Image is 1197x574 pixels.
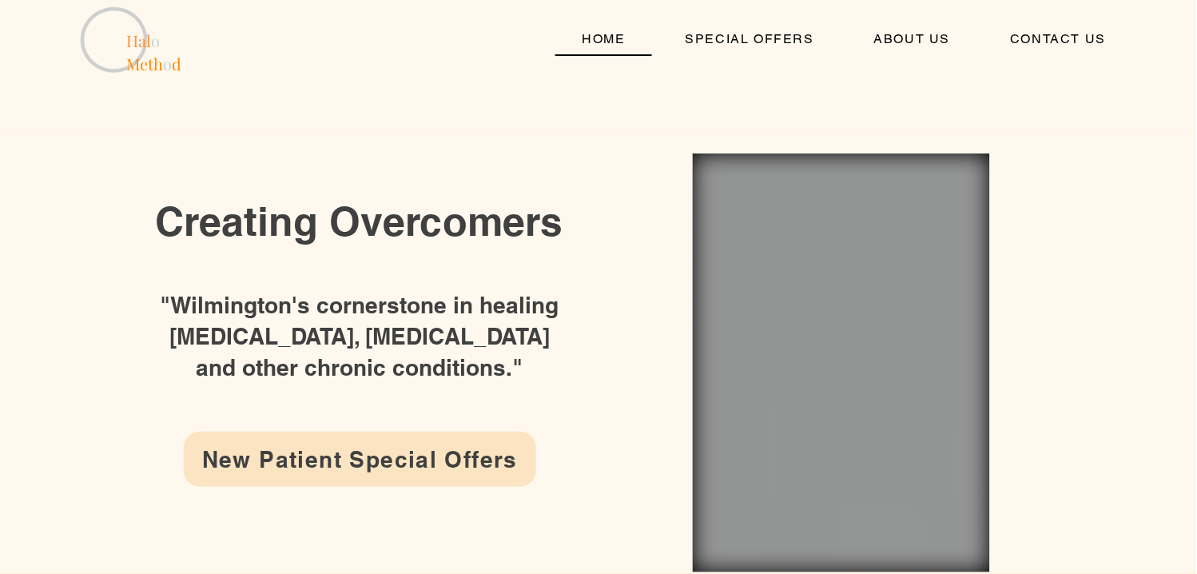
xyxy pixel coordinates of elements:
span: ABOUT US [874,31,951,46]
span: Creating Overcomers [155,197,563,245]
a: ABOUT US [848,23,978,56]
span: New Patient Special Offers [202,446,518,472]
nav: Site [555,23,1133,56]
span: CONTACT US [1011,31,1107,46]
a: SPECIAL OFFERS [658,23,841,56]
span: Meth [126,53,163,74]
span: HOME [582,31,625,46]
a: CONTACT US [984,23,1133,56]
span: o [163,53,172,74]
a: New Patient Special Offers [184,432,536,487]
a: HOME [555,23,652,56]
span: "Wilmington's cornerstone in healing [MEDICAL_DATA], [MEDICAL_DATA] and other chronic conditions." [161,292,559,381]
span: o [151,30,160,51]
span: Hal [126,30,151,51]
span: d [172,53,181,74]
span: SPECIAL OFFERS [686,31,814,46]
img: Gray circle resembling the Halo Method ring fighting fibromyalgia, migraines and other chronic co... [74,4,190,73]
